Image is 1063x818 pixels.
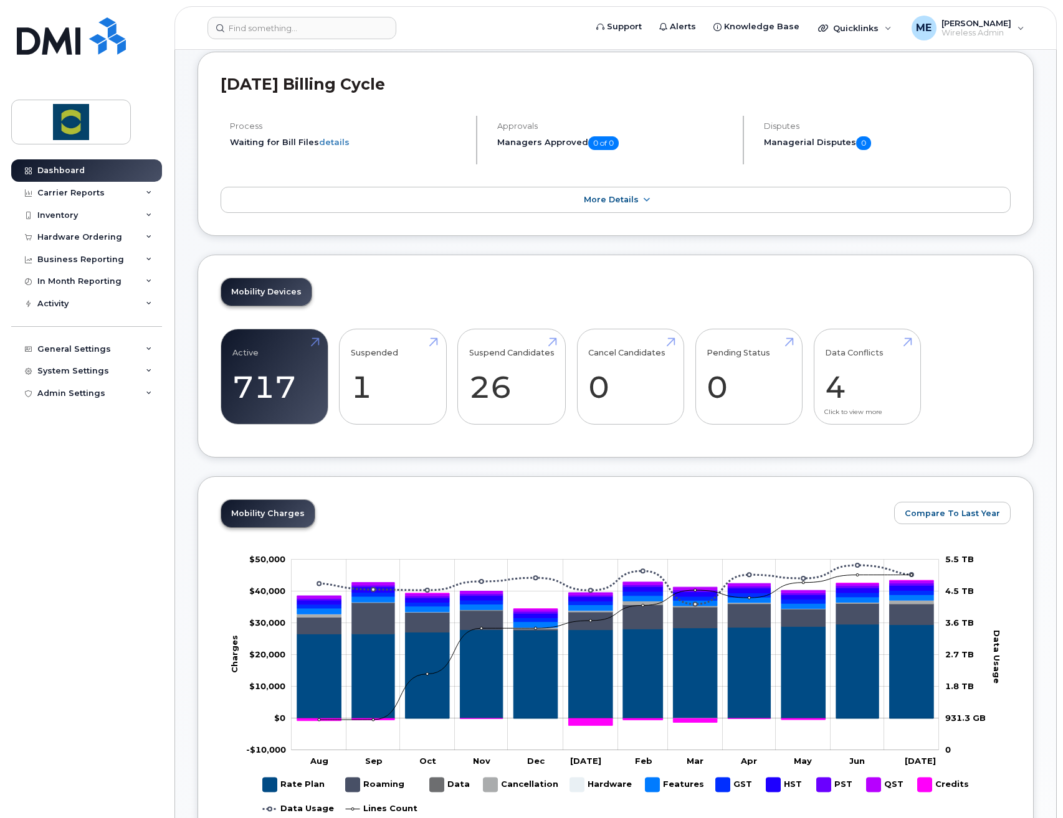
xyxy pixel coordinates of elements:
g: $0 [249,681,285,691]
a: Suspended 1 [351,336,435,418]
tspan: [DATE] [905,756,936,766]
tspan: $30,000 [249,618,285,628]
span: 0 of 0 [588,136,619,150]
g: Cancellation [297,600,933,629]
tspan: 1.8 TB [945,681,974,691]
g: Cancellation [484,773,558,797]
g: QST [867,773,905,797]
tspan: Dec [527,756,545,766]
a: Data Conflicts 4 [825,336,909,418]
tspan: 931.3 GB [945,713,986,723]
a: details [319,137,350,147]
span: 0 [856,136,871,150]
tspan: Jun [849,756,865,766]
a: Mobility Devices [221,278,312,306]
tspan: $50,000 [249,554,285,564]
tspan: Nov [473,756,490,766]
tspan: Charges [229,634,239,672]
tspan: -$10,000 [246,745,286,755]
g: Features [297,595,933,628]
tspan: 2.7 TB [945,649,974,659]
g: HST [297,585,933,618]
h4: Approvals [497,121,733,131]
h5: Managers Approved [497,136,733,150]
g: GST [716,773,754,797]
span: Quicklinks [833,23,879,33]
g: $0 [249,554,285,564]
g: GST [297,590,933,621]
tspan: May [794,756,812,766]
g: PST [817,773,854,797]
span: Support [607,21,642,33]
tspan: Feb [635,756,652,766]
span: [PERSON_NAME] [941,18,1011,28]
a: Support [588,14,651,39]
a: Pending Status 0 [707,336,791,418]
a: Mobility Charges [221,500,315,527]
tspan: 4.5 TB [945,586,974,596]
g: $0 [249,649,285,659]
tspan: Sep [365,756,383,766]
tspan: Aug [310,756,328,766]
span: More Details [584,195,639,204]
g: Features [646,773,704,797]
g: Hardware [570,773,633,797]
g: Roaming [297,603,933,634]
g: $0 [249,586,285,596]
button: Compare To Last Year [894,502,1011,524]
h4: Process [230,121,465,131]
g: Rate Plan [263,773,325,797]
tspan: Data Usage [992,630,1002,684]
g: $0 [249,618,285,628]
g: HST [766,773,804,797]
a: Alerts [651,14,705,39]
tspan: 5.5 TB [945,554,974,564]
a: Knowledge Base [705,14,808,39]
h2: [DATE] Billing Cycle [221,75,1011,93]
tspan: [DATE] [570,756,601,766]
span: Alerts [670,21,696,33]
tspan: Mar [687,756,703,766]
div: Maria Espinoza [903,16,1033,40]
g: $0 [246,745,286,755]
a: Active 717 [232,336,317,418]
tspan: 0 [945,745,951,755]
tspan: 3.6 TB [945,618,974,628]
tspan: $0 [274,713,285,723]
input: Find something... [207,17,396,39]
tspan: $40,000 [249,586,285,596]
g: Credits [918,773,969,797]
a: Cancel Candidates 0 [588,336,672,418]
tspan: Oct [419,756,436,766]
tspan: $10,000 [249,681,285,691]
span: Compare To Last Year [905,507,1000,519]
g: Roaming [346,773,405,797]
tspan: $20,000 [249,649,285,659]
h5: Managerial Disputes [764,136,1011,150]
span: ME [916,21,932,35]
span: Knowledge Base [724,21,799,33]
g: QST [297,580,933,611]
div: Quicklinks [809,16,900,40]
tspan: Apr [740,756,757,766]
li: Waiting for Bill Files [230,136,465,148]
span: Wireless Admin [941,28,1011,38]
a: Suspend Candidates 26 [469,336,555,418]
g: Data [430,773,471,797]
h4: Disputes [764,121,1011,131]
g: Rate Plan [297,624,933,718]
